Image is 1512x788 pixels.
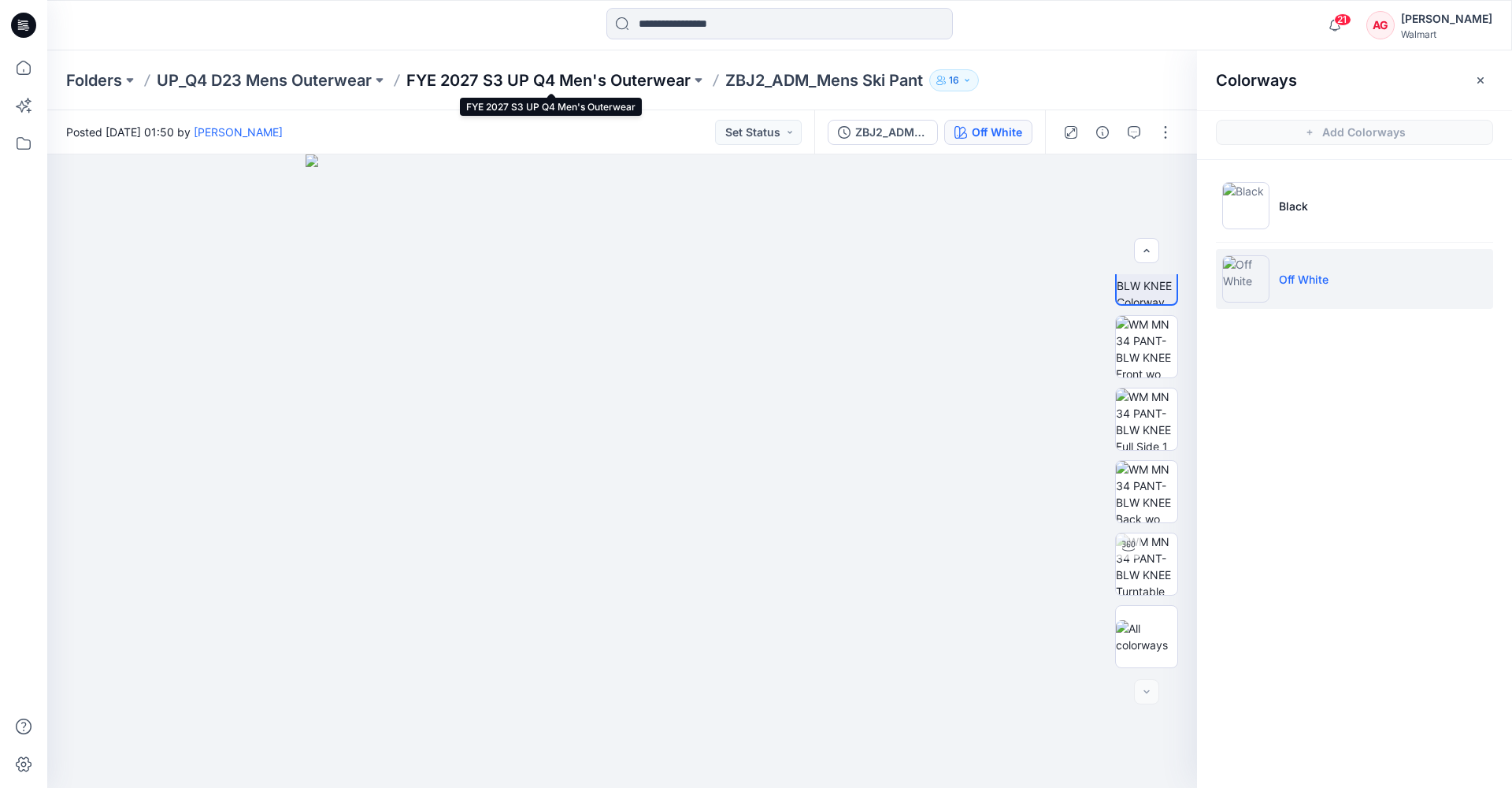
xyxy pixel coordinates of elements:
[1216,71,1297,90] h2: Colorways
[929,69,979,91] button: 16
[1090,120,1115,145] button: Details
[1401,9,1492,28] div: [PERSON_NAME]
[1334,13,1351,26] span: 21
[972,124,1022,141] div: Off White
[1116,461,1177,522] img: WM MN 34 PANT-BLW KNEE Back wo Avatar
[66,124,283,140] span: Posted [DATE] 01:50 by
[828,120,938,145] button: ZBJ2_ADM_Mens Ski Pant
[194,125,283,139] a: [PERSON_NAME]
[949,72,959,89] p: 16
[1116,388,1177,450] img: WM MN 34 PANT-BLW KNEE Full Side 1 wo Avatar
[944,120,1032,145] button: Off White
[725,69,923,91] p: ZBJ2_ADM_Mens Ski Pant
[1116,533,1177,595] img: WM MN 34 PANT-BLW KNEE Turntable with Avatar
[306,154,939,788] img: eyJhbGciOiJIUzI1NiIsImtpZCI6IjAiLCJzbHQiOiJzZXMiLCJ0eXAiOiJKV1QifQ.eyJkYXRhIjp7InR5cGUiOiJzdG9yYW...
[406,69,691,91] a: FYE 2027 S3 UP Q4 Men's Outerwear
[1401,28,1492,40] div: Walmart
[855,124,928,141] div: ZBJ2_ADM_Mens Ski Pant
[1116,620,1177,653] img: All colorways
[1279,198,1308,214] p: Black
[1222,255,1269,303] img: Off White
[1117,244,1177,304] img: WM MN 34 PANT-BLW KNEE Colorway wo Avatar
[1222,182,1269,229] img: Black
[1279,271,1329,288] p: Off White
[66,69,122,91] a: Folders
[1116,316,1177,377] img: WM MN 34 PANT-BLW KNEE Front wo Avatar
[157,69,372,91] a: UP_Q4 D23 Mens Outerwear
[1366,11,1395,39] div: AG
